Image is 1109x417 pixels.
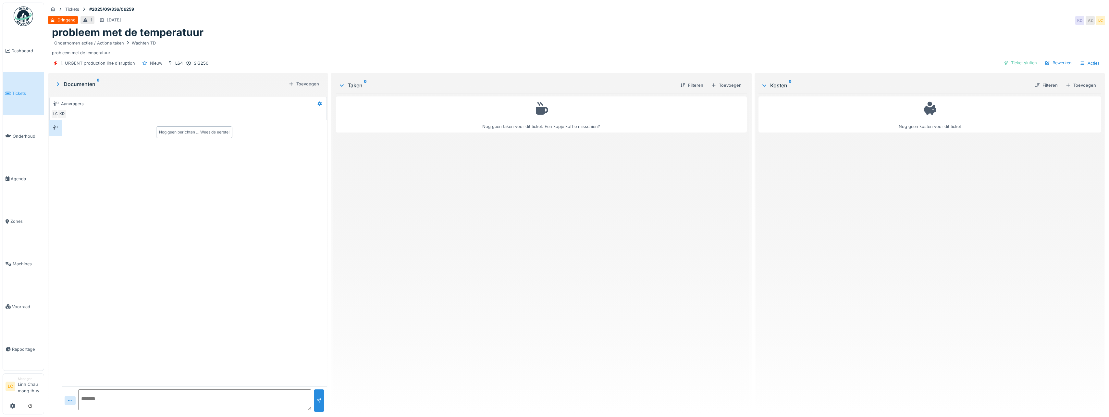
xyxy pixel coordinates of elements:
div: LC [51,109,60,119]
div: LC [1096,16,1105,25]
a: Onderhoud [3,115,44,158]
a: Machines [3,243,44,285]
div: L64 [175,60,183,66]
a: Voorraad [3,285,44,328]
span: Dashboard [11,48,41,54]
div: SIG250 [194,60,208,66]
div: Manager [18,376,41,381]
span: Agenda [11,176,41,182]
div: Ondernomen acties / Actions taken Wachten TD [54,40,156,46]
a: Agenda [3,158,44,200]
li: Linh Chau mong thuy [18,376,41,397]
div: Documenten [55,80,286,88]
div: Aanvragers [61,101,84,107]
div: Nog geen taken voor dit ticket. Een kopje koffie misschien? [340,99,743,130]
div: Kosten [761,82,1029,89]
div: Acties [1077,58,1103,68]
a: Dashboard [3,30,44,72]
span: Voorraad [12,304,41,310]
div: Dringend [57,17,76,23]
div: Nog geen kosten voor dit ticket [763,99,1097,130]
img: Badge_color-CXgf-gQk.svg [14,6,33,26]
div: Toevoegen [286,80,322,88]
div: KD [57,109,67,119]
div: Nieuw [150,60,162,66]
sup: 0 [789,82,792,89]
a: LC ManagerLinh Chau mong thuy [6,376,41,398]
div: Bewerken [1042,58,1074,67]
sup: 0 [97,80,100,88]
li: LC [6,382,15,391]
div: [DATE] [107,17,121,23]
div: Ticket sluiten [1001,58,1040,67]
div: Tickets [65,6,79,12]
span: Onderhoud [13,133,41,139]
div: Filteren [1032,81,1060,90]
span: Machines [13,261,41,267]
sup: 0 [364,82,367,89]
div: Taken [339,82,675,89]
h1: probleem met de temperatuur [52,26,203,39]
div: Nog geen berichten … Wees de eerste! [159,129,229,135]
div: probleem met de temperatuur [52,39,1101,56]
span: Tickets [12,90,41,96]
a: Tickets [3,72,44,115]
a: Rapportage [3,328,44,371]
div: Toevoegen [709,81,744,90]
strong: #2025/09/336/06259 [87,6,137,12]
div: KD [1075,16,1084,25]
span: Zones [10,218,41,224]
div: 1 [91,17,92,23]
a: Zones [3,200,44,243]
span: Rapportage [12,346,41,352]
div: Filteren [678,81,706,90]
div: Toevoegen [1063,81,1099,90]
div: AZ [1086,16,1095,25]
div: 1. URGENT production line disruption [61,60,135,66]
